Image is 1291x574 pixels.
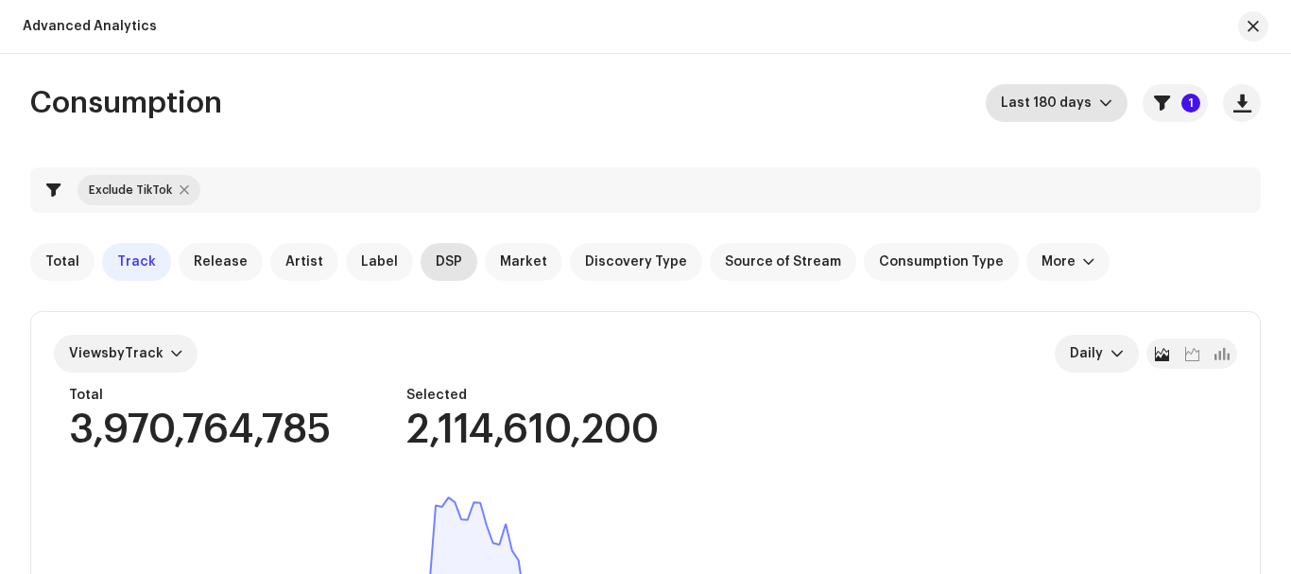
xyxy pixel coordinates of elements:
div: dropdown trigger [1110,335,1124,373]
span: Last 180 days [1001,84,1099,122]
span: Source of Stream [725,254,841,270]
span: Label [361,254,398,270]
div: Selected [406,388,659,403]
span: Discovery Type [585,254,687,270]
span: DSP [436,254,462,270]
span: Daily [1070,335,1110,373]
span: Market [500,254,547,270]
div: dropdown trigger [1099,84,1112,122]
span: Consumption Type [879,254,1004,270]
span: Artist [285,254,323,270]
button: 1 [1143,84,1208,122]
p-badge: 1 [1181,94,1200,113]
div: More [1041,254,1076,270]
div: Total [69,388,331,403]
